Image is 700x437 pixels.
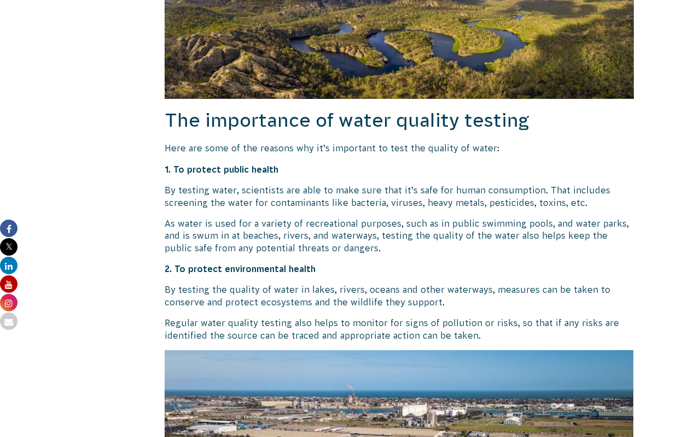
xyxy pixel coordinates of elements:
strong: 2. To protect environmental health [165,264,316,274]
p: By testing the quality of water in lakes, rivers, oceans and other waterways, measures can be tak... [165,284,634,308]
strong: 1. To protect public health [165,164,278,174]
p: By testing water, scientists are able to make sure that it’s safe for human consumption. That inc... [165,184,634,209]
p: Here are some of the reasons why it’s important to test the quality of water: [165,142,634,154]
p: As water is used for a variety of recreational purposes, such as in public swimming pools, and wa... [165,217,634,254]
h2: The importance of water quality testing [165,108,634,134]
p: Regular water quality testing also helps to monitor for signs of pollution or risks, so that if a... [165,317,634,341]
